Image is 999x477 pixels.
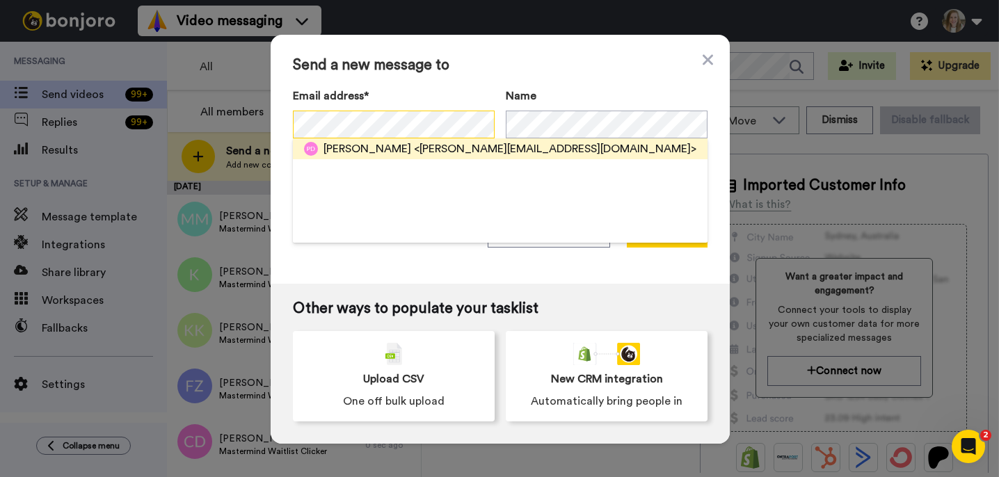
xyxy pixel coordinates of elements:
[304,142,318,156] img: pd.png
[506,88,536,104] span: Name
[293,300,708,317] span: Other ways to populate your tasklist
[414,140,696,157] span: <[PERSON_NAME][EMAIL_ADDRESS][DOMAIN_NAME]>
[980,430,991,441] span: 2
[293,88,495,104] label: Email address*
[551,371,663,387] span: New CRM integration
[952,430,985,463] iframe: Intercom live chat
[323,140,411,157] span: [PERSON_NAME]
[343,393,445,410] span: One off bulk upload
[363,371,424,387] span: Upload CSV
[531,393,682,410] span: Automatically bring people in
[293,57,708,74] span: Send a new message to
[385,343,402,365] img: csv-grey.png
[573,343,640,365] div: animation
